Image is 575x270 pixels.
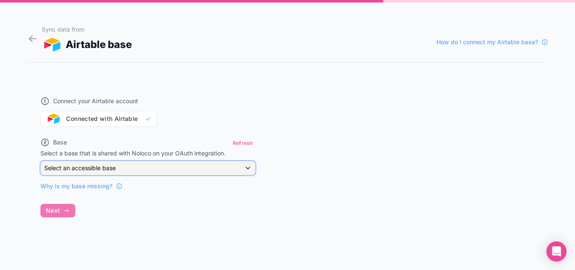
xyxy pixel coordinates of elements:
span: How do I connect my Airtable base? [437,38,538,46]
div: Open Intercom Messenger [546,241,567,262]
span: Base [53,138,67,147]
div: Airtable base [42,37,132,52]
a: Why is my base missing? [40,182,122,190]
p: Select a base that is shared with Noloco on your OAuth integration. [40,149,256,158]
a: How do I connect my Airtable base? [437,38,548,46]
span: Why is my base missing? [40,182,112,190]
span: Select an accessible base [44,164,116,171]
img: AIRTABLE [42,38,62,51]
button: Refresh [230,137,256,149]
span: Connect your Airtable account [53,97,138,105]
button: Select an accessible base [40,161,256,175]
h1: Sync data from [42,25,132,34]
